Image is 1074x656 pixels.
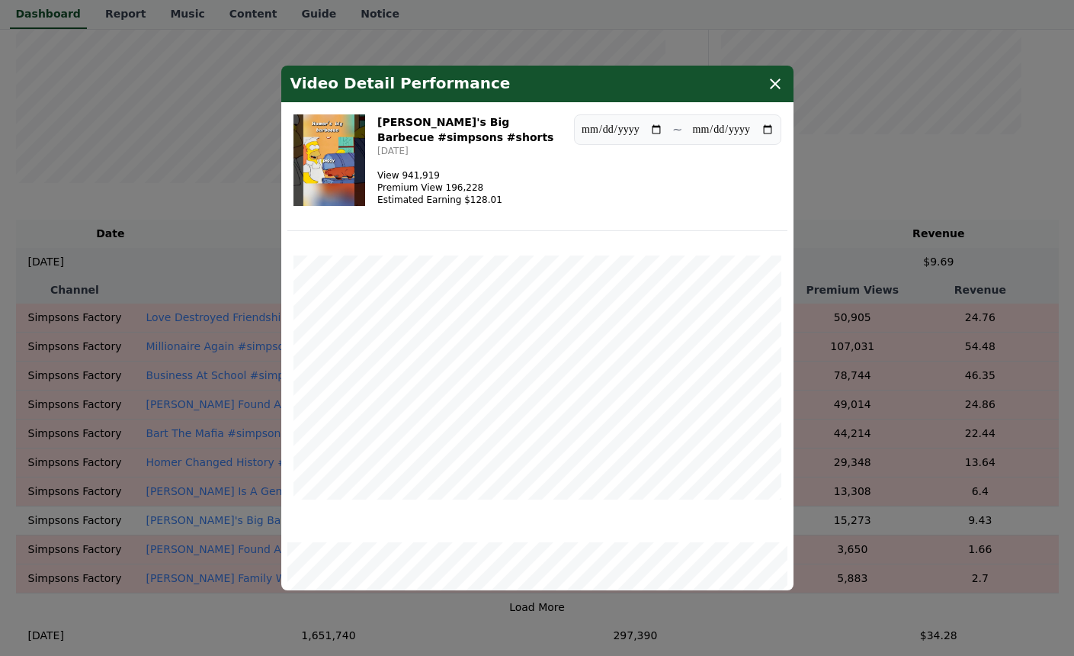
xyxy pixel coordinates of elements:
[377,169,502,182] p: View 941,919
[377,182,502,194] p: Premium View 196,228
[377,194,502,206] p: Estimated Earning $128.01
[377,145,562,157] p: [DATE]
[290,75,511,93] h4: Video Detail Performance
[281,66,793,590] div: modal
[672,121,682,139] p: ~
[377,114,562,145] h3: [PERSON_NAME]'s Big Barbecue #simpsons #shorts
[293,114,366,206] img: Homer's Big Barbecue #simpsons #shorts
